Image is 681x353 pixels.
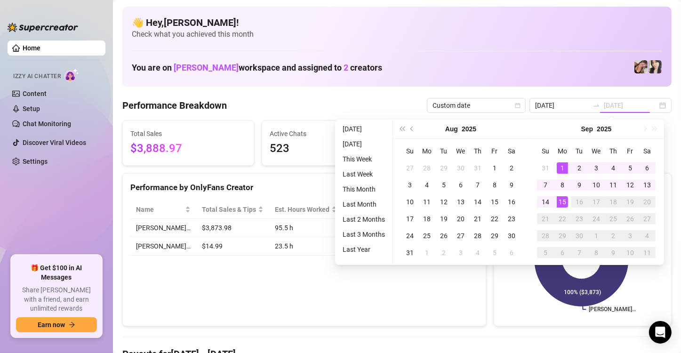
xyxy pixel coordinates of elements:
[535,100,589,111] input: Start date
[438,196,449,208] div: 12
[130,140,246,158] span: $3,888.97
[540,247,551,258] div: 5
[421,179,433,191] div: 4
[196,201,269,219] th: Total Sales & Tips
[588,160,605,176] td: 2025-09-03
[435,143,452,160] th: Tu
[438,230,449,241] div: 26
[130,237,196,256] td: [PERSON_NAME]…
[23,158,48,165] a: Settings
[489,162,500,174] div: 1
[13,72,61,81] span: Izzy AI Chatter
[571,160,588,176] td: 2025-09-02
[639,176,656,193] td: 2025-09-13
[404,162,416,174] div: 27
[132,63,382,73] h1: You are on workspace and assigned to creators
[418,143,435,160] th: Mo
[130,219,196,237] td: [PERSON_NAME]…
[554,176,571,193] td: 2025-09-08
[503,193,520,210] td: 2025-08-16
[469,160,486,176] td: 2025-07-31
[605,210,622,227] td: 2025-09-25
[557,213,568,225] div: 22
[438,213,449,225] div: 19
[486,160,503,176] td: 2025-08-01
[597,120,611,138] button: Choose a year
[401,176,418,193] td: 2025-08-03
[418,193,435,210] td: 2025-08-11
[452,143,469,160] th: We
[486,210,503,227] td: 2025-08-22
[588,227,605,244] td: 2025-10-01
[472,179,483,191] div: 7
[469,210,486,227] td: 2025-08-21
[339,138,389,150] li: [DATE]
[540,179,551,191] div: 7
[641,179,653,191] div: 13
[571,244,588,261] td: 2025-10-07
[625,179,636,191] div: 12
[452,160,469,176] td: 2025-07-30
[537,244,554,261] td: 2025-10-05
[608,247,619,258] div: 9
[452,176,469,193] td: 2025-08-06
[404,213,416,225] div: 17
[571,227,588,244] td: 2025-09-30
[625,162,636,174] div: 5
[472,247,483,258] div: 4
[23,120,71,128] a: Chat Monitoring
[506,230,517,241] div: 30
[401,244,418,261] td: 2025-08-31
[641,196,653,208] div: 20
[38,321,65,329] span: Earn now
[452,227,469,244] td: 2025-08-27
[174,63,239,72] span: [PERSON_NAME]
[401,160,418,176] td: 2025-07-27
[554,244,571,261] td: 2025-10-06
[455,162,466,174] div: 30
[452,210,469,227] td: 2025-08-20
[339,123,389,135] li: [DATE]
[489,230,500,241] div: 29
[486,176,503,193] td: 2025-08-08
[16,286,97,313] span: Share [PERSON_NAME] with a friend, and earn unlimited rewards
[589,306,636,313] text: [PERSON_NAME]…
[269,237,343,256] td: 23.5 h
[438,247,449,258] div: 2
[132,16,662,29] h4: 👋 Hey, [PERSON_NAME] !
[503,244,520,261] td: 2025-09-06
[469,244,486,261] td: 2025-09-04
[421,213,433,225] div: 18
[23,90,47,97] a: Content
[622,193,639,210] td: 2025-09-19
[452,244,469,261] td: 2025-09-03
[339,184,389,195] li: This Month
[469,143,486,160] th: Th
[339,229,389,240] li: Last 3 Months
[639,193,656,210] td: 2025-09-20
[503,210,520,227] td: 2025-08-23
[486,244,503,261] td: 2025-09-05
[339,168,389,180] li: Last Week
[588,244,605,261] td: 2025-10-08
[421,162,433,174] div: 28
[625,213,636,225] div: 26
[438,162,449,174] div: 29
[435,176,452,193] td: 2025-08-05
[604,100,657,111] input: End date
[634,60,648,73] img: Christina
[622,244,639,261] td: 2025-10-10
[401,227,418,244] td: 2025-08-24
[608,213,619,225] div: 25
[418,227,435,244] td: 2025-08-25
[515,103,521,108] span: calendar
[455,213,466,225] div: 20
[435,193,452,210] td: 2025-08-12
[639,244,656,261] td: 2025-10-11
[574,247,585,258] div: 7
[455,196,466,208] div: 13
[269,219,343,237] td: 95.5 h
[554,193,571,210] td: 2025-09-15
[452,193,469,210] td: 2025-08-13
[404,196,416,208] div: 10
